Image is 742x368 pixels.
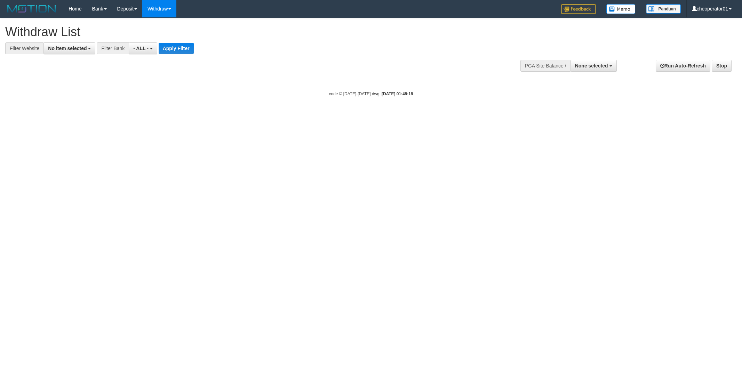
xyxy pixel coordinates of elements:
a: Run Auto-Refresh [656,60,710,72]
button: No item selected [43,42,95,54]
a: Stop [712,60,732,72]
strong: [DATE] 01:48:18 [382,91,413,96]
h1: Withdraw List [5,25,488,39]
button: Apply Filter [159,43,194,54]
img: panduan.png [646,4,681,14]
button: None selected [571,60,617,72]
img: MOTION_logo.png [5,3,58,14]
div: PGA Site Balance / [520,60,571,72]
div: Filter Bank [97,42,129,54]
img: Feedback.jpg [561,4,596,14]
span: No item selected [48,46,87,51]
small: code © [DATE]-[DATE] dwg | [329,91,413,96]
span: - ALL - [133,46,149,51]
button: - ALL - [129,42,157,54]
span: None selected [575,63,608,69]
img: Button%20Memo.svg [606,4,636,14]
div: Filter Website [5,42,43,54]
